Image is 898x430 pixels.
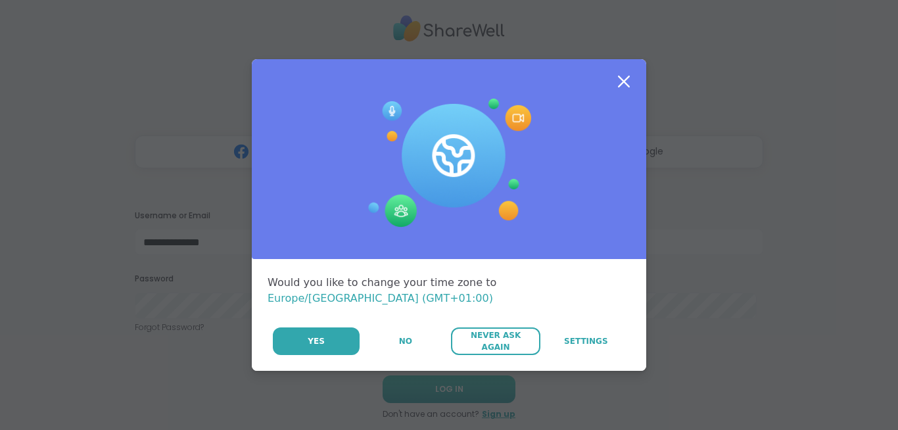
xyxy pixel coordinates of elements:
img: Session Experience [367,99,531,227]
span: Never Ask Again [458,329,533,353]
button: Yes [273,327,360,355]
div: Would you like to change your time zone to [268,275,630,306]
button: No [361,327,450,355]
span: Yes [308,335,325,347]
a: Settings [542,327,630,355]
span: No [399,335,412,347]
button: Never Ask Again [451,327,540,355]
span: Europe/[GEOGRAPHIC_DATA] (GMT+01:00) [268,292,493,304]
span: Settings [564,335,608,347]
